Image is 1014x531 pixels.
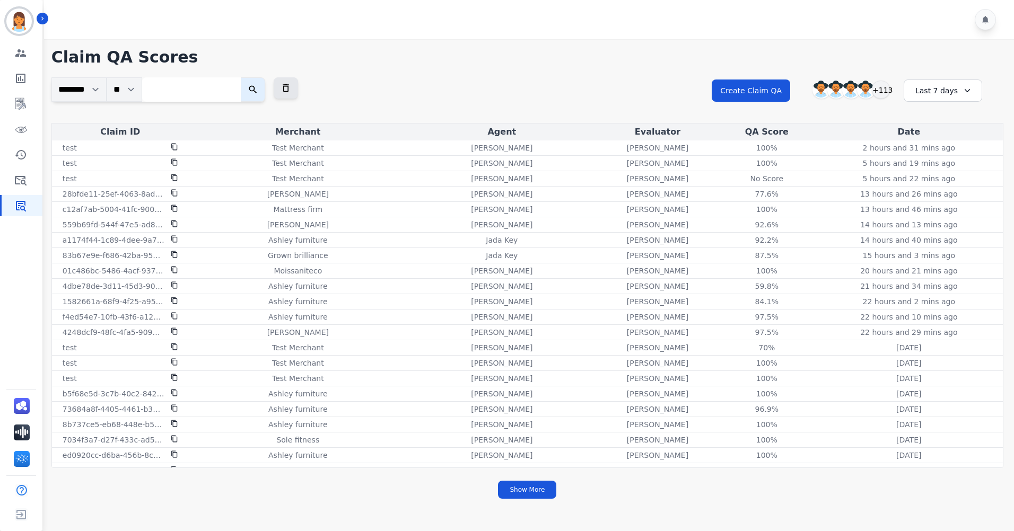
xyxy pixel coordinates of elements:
[268,450,327,461] p: Ashley furniture
[627,143,688,153] p: [PERSON_NAME]
[743,189,791,199] div: 77.6 %
[272,143,324,153] p: Test Merchant
[272,342,324,353] p: Test Merchant
[863,296,955,307] p: 22 hours and 2 mins ago
[627,373,688,384] p: [PERSON_NAME]
[863,143,955,153] p: 2 hours and 31 mins ago
[471,143,532,153] p: [PERSON_NAME]
[743,235,791,245] div: 92.2 %
[860,189,957,199] p: 13 hours and 26 mins ago
[191,126,405,138] div: Merchant
[471,435,532,445] p: [PERSON_NAME]
[471,404,532,414] p: [PERSON_NAME]
[627,419,688,430] p: [PERSON_NAME]
[627,327,688,338] p: [PERSON_NAME]
[268,419,327,430] p: Ashley furniture
[63,281,164,291] p: 4dbe78de-3d11-45d3-907b-690a1d489574
[268,281,327,291] p: Ashley furniture
[743,219,791,230] div: 92.6 %
[896,404,921,414] p: [DATE]
[743,358,791,368] div: 100 %
[743,296,791,307] div: 84.1 %
[471,189,532,199] p: [PERSON_NAME]
[860,219,957,230] p: 14 hours and 13 mins ago
[743,419,791,430] div: 100 %
[896,465,921,476] p: [DATE]
[63,158,77,169] p: test
[863,173,955,184] p: 5 hours and 22 mins ago
[627,281,688,291] p: [PERSON_NAME]
[63,358,77,368] p: test
[860,265,957,276] p: 20 hours and 21 mins ago
[63,465,164,476] p: 8267b95d-3c8d-437e-9b91-215cd684f9cc
[627,388,688,399] p: [PERSON_NAME]
[872,81,890,99] div: +113
[817,126,1001,138] div: Date
[627,173,688,184] p: [PERSON_NAME]
[63,296,164,307] p: 1582661a-68f9-4f25-a95c-d74f1af6fb43
[627,189,688,199] p: [PERSON_NAME]
[63,143,77,153] p: test
[627,296,688,307] p: [PERSON_NAME]
[471,388,532,399] p: [PERSON_NAME]
[471,158,532,169] p: [PERSON_NAME]
[627,450,688,461] p: [PERSON_NAME]
[860,235,957,245] p: 14 hours and 40 mins ago
[743,435,791,445] div: 100 %
[721,126,813,138] div: QA Score
[63,189,164,199] p: 28bfde11-25ef-4063-8ad1-4c082f52d02d
[63,235,164,245] p: a1174f44-1c89-4dee-9a70-b2196e57c1e4
[896,450,921,461] p: [DATE]
[743,173,791,184] div: No Score
[54,126,187,138] div: Claim ID
[267,189,329,199] p: [PERSON_NAME]
[896,358,921,368] p: [DATE]
[896,419,921,430] p: [DATE]
[860,204,957,215] p: 13 hours and 46 mins ago
[471,358,532,368] p: [PERSON_NAME]
[471,419,532,430] p: [PERSON_NAME]
[904,79,982,102] div: Last 7 days
[743,265,791,276] div: 100 %
[63,312,164,322] p: f4ed54e7-10fb-43f6-a129-bd00ba27dc2f
[6,8,32,34] img: Bordered avatar
[743,373,791,384] div: 100 %
[471,265,532,276] p: [PERSON_NAME]
[743,204,791,215] div: 100 %
[471,204,532,215] p: [PERSON_NAME]
[63,419,164,430] p: 8b737ce5-eb68-448e-b560-56334fa01ac8
[486,235,518,245] p: Jada Key
[863,250,955,261] p: 15 hours and 3 mins ago
[276,435,319,445] p: Sole fitness
[743,327,791,338] div: 97.5 %
[63,250,164,261] p: 83b67e9e-f686-42ba-9566-e1d50afaed9c
[599,126,716,138] div: Evaluator
[272,158,324,169] p: Test Merchant
[63,404,164,414] p: 73684a8f-4405-4461-b30a-c0e449d3c41b
[743,404,791,414] div: 96.9 %
[471,312,532,322] p: [PERSON_NAME]
[268,388,327,399] p: Ashley furniture
[896,388,921,399] p: [DATE]
[272,358,324,368] p: Test Merchant
[63,219,164,230] p: 559b69fd-544f-47e5-ad8b-8f3fe1495a7b
[743,388,791,399] div: 100 %
[627,312,688,322] p: [PERSON_NAME]
[63,388,164,399] p: b5f68e5d-3c7b-40c2-8421-627cf9b42a56
[471,296,532,307] p: [PERSON_NAME]
[63,327,164,338] p: 4248dcf9-48fc-4fa5-9090-645c2f4402df
[471,450,532,461] p: [PERSON_NAME]
[268,250,328,261] p: Grown brilliance
[743,465,791,476] div: 100 %
[627,250,688,261] p: [PERSON_NAME]
[471,173,532,184] p: [PERSON_NAME]
[272,173,324,184] p: Test Merchant
[290,465,307,476] p: Nzxt
[63,450,164,461] p: ed0920cc-d6ba-456b-8cd7-3f78f49cd825
[268,296,327,307] p: Ashley furniture
[268,235,327,245] p: Ashley furniture
[860,327,957,338] p: 22 hours and 29 mins ago
[267,327,329,338] p: [PERSON_NAME]
[63,342,77,353] p: test
[471,281,532,291] p: [PERSON_NAME]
